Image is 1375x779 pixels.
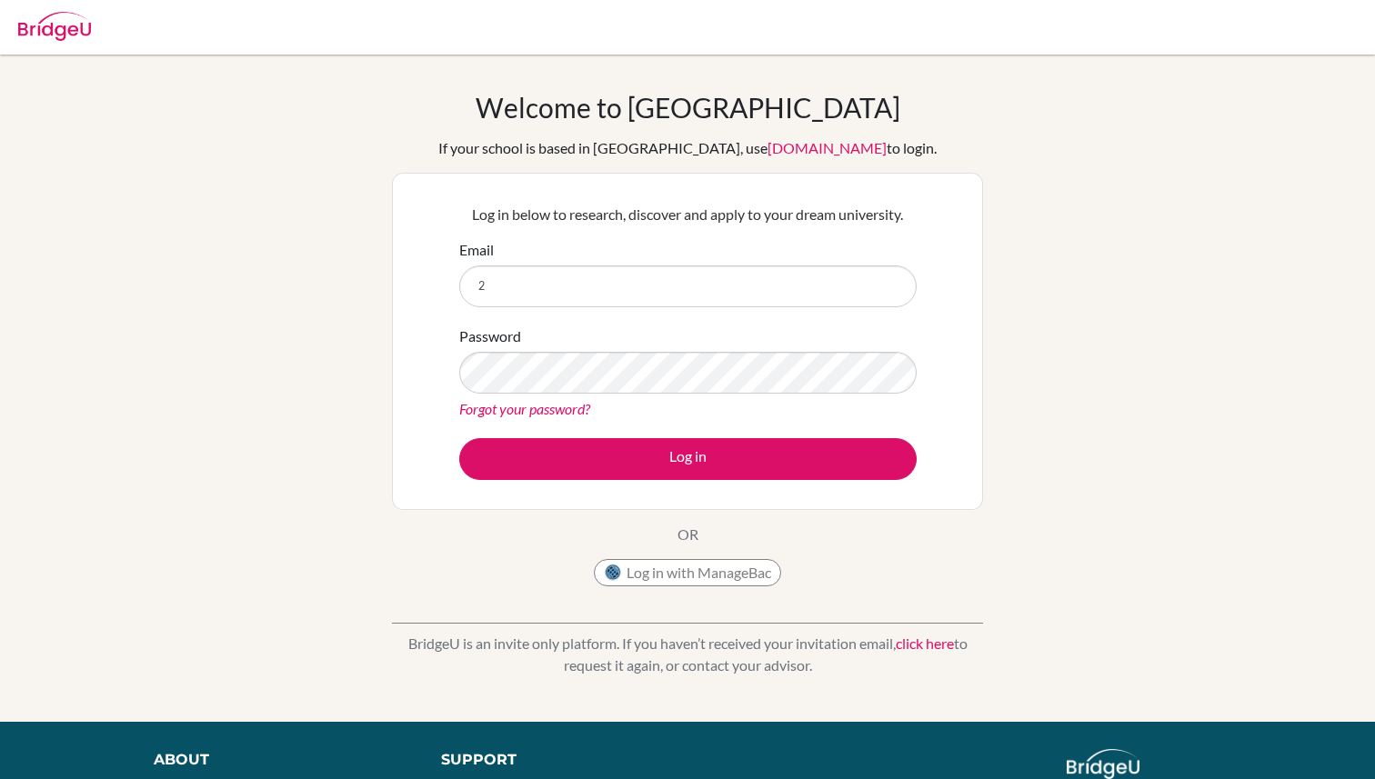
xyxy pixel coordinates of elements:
a: [DOMAIN_NAME] [768,139,887,156]
a: click here [896,634,954,652]
img: Bridge-U [18,12,91,41]
div: About [154,749,400,771]
h1: Welcome to [GEOGRAPHIC_DATA] [476,91,900,124]
label: Password [459,325,521,347]
p: Log in below to research, discover and apply to your dream university. [459,204,917,225]
button: Log in [459,438,917,480]
p: OR [677,524,698,545]
div: Support [441,749,668,771]
label: Email [459,239,494,261]
div: If your school is based in [GEOGRAPHIC_DATA], use to login. [438,137,937,159]
button: Log in with ManageBac [594,559,781,586]
a: Forgot your password? [459,400,590,417]
img: logo_white@2x-f4f0deed5e89b7ecb1c2cc34c3e3d731f90f0f143d5ea2071677605dd97b5244.png [1067,749,1140,779]
p: BridgeU is an invite only platform. If you haven’t received your invitation email, to request it ... [392,633,983,676]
